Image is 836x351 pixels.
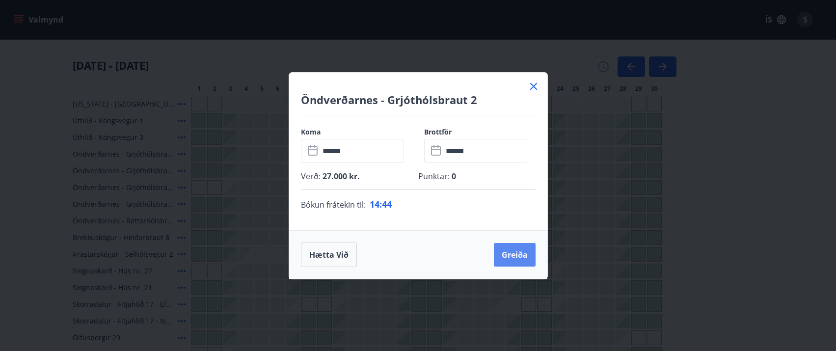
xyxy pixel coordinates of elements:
[418,171,536,182] p: Punktar :
[301,127,412,137] label: Koma
[301,92,536,107] h4: Öndverðarnes - Grjóthólsbraut 2
[382,198,392,210] span: 44
[494,243,536,267] button: Greiða
[450,171,456,182] span: 0
[301,199,366,211] span: Bókun frátekin til :
[301,171,418,182] p: Verð :
[301,243,357,267] button: Hætta við
[424,127,536,137] label: Brottför
[321,171,360,182] span: 27.000 kr.
[370,198,382,210] span: 14 :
